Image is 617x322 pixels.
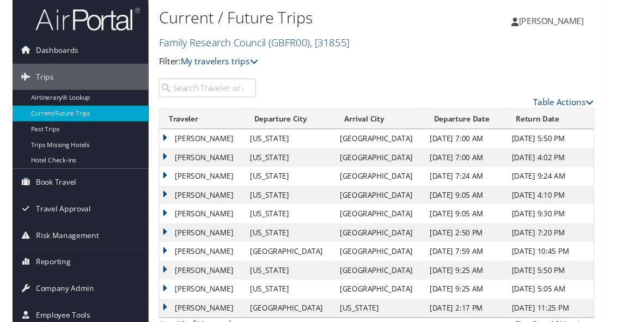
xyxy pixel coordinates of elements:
[429,135,515,154] td: [DATE] 7:00 AM
[25,39,69,66] span: Dashboards
[429,272,515,291] td: [DATE] 9:25 AM
[267,37,310,52] span: ( GBFR00 )
[429,193,515,213] td: [DATE] 9:05 AM
[152,82,254,101] input: Search Traveler or Arrival City
[25,66,43,94] span: Trips
[25,259,60,287] span: Reporting
[515,193,606,213] td: [DATE] 4:10 PM
[25,204,82,231] span: Travel Approval
[515,135,606,154] td: [DATE] 5:50 PM
[153,233,242,252] td: [PERSON_NAME]
[429,113,515,135] th: Departure Date: activate to sort column descending
[242,174,335,193] td: [US_STATE]
[153,135,242,154] td: [PERSON_NAME]
[515,154,606,174] td: [DATE] 4:02 PM
[429,291,515,311] td: [DATE] 9:25 AM
[242,213,335,233] td: [US_STATE]
[153,291,242,311] td: [PERSON_NAME]
[242,193,335,213] td: [US_STATE]
[335,174,429,193] td: [GEOGRAPHIC_DATA]
[153,252,242,272] td: [PERSON_NAME]
[25,176,66,203] span: Book Travel
[242,113,335,135] th: Departure City: activate to sort column ascending
[335,291,429,311] td: [GEOGRAPHIC_DATA]
[242,233,335,252] td: [US_STATE]
[153,154,242,174] td: [PERSON_NAME]
[242,272,335,291] td: [US_STATE]
[335,113,429,135] th: Arrival City: activate to sort column ascending
[25,232,90,259] span: Risk Management
[515,113,606,135] th: Return Date: activate to sort column ascending
[528,16,595,28] span: [PERSON_NAME]
[515,252,606,272] td: [DATE] 10:45 PM
[153,113,242,135] th: Traveler: activate to sort column ascending
[242,154,335,174] td: [US_STATE]
[429,252,515,272] td: [DATE] 7:59 AM
[152,57,455,71] p: Filter:
[335,154,429,174] td: [GEOGRAPHIC_DATA]
[335,135,429,154] td: [GEOGRAPHIC_DATA]
[153,193,242,213] td: [PERSON_NAME]
[242,252,335,272] td: [GEOGRAPHIC_DATA]
[429,154,515,174] td: [DATE] 7:00 AM
[335,252,429,272] td: [GEOGRAPHIC_DATA]
[515,213,606,233] td: [DATE] 9:30 PM
[24,7,133,33] img: airportal-logo.png
[25,287,85,314] span: Company Admin
[429,174,515,193] td: [DATE] 7:24 AM
[429,213,515,233] td: [DATE] 9:05 AM
[153,174,242,193] td: [PERSON_NAME]
[515,291,606,311] td: [DATE] 5:05 AM
[242,291,335,311] td: [US_STATE]
[520,5,606,38] a: [PERSON_NAME]
[515,272,606,291] td: [DATE] 5:50 PM
[515,174,606,193] td: [DATE] 9:24 AM
[335,233,429,252] td: [GEOGRAPHIC_DATA]
[152,7,455,30] h1: Current / Future Trips
[310,37,351,52] span: , [ 31855 ]
[175,58,256,70] a: My travelers trips
[429,233,515,252] td: [DATE] 2:50 PM
[335,213,429,233] td: [GEOGRAPHIC_DATA]
[153,213,242,233] td: [PERSON_NAME]
[242,135,335,154] td: [US_STATE]
[152,37,351,52] a: Family Research Council
[515,233,606,252] td: [DATE] 7:20 PM
[153,272,242,291] td: [PERSON_NAME]
[335,272,429,291] td: [GEOGRAPHIC_DATA]
[542,100,606,112] a: Table Actions
[335,193,429,213] td: [GEOGRAPHIC_DATA]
